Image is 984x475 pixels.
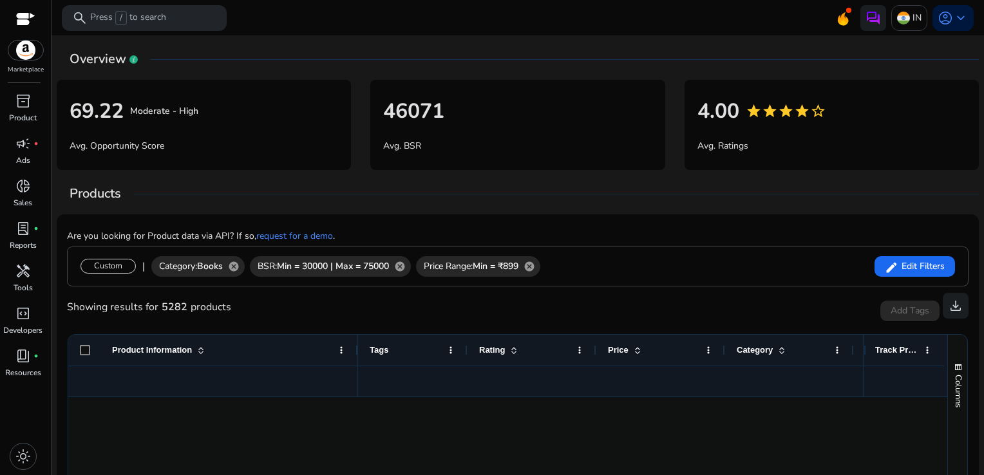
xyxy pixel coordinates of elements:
span: Price [608,345,629,355]
button: Edit Filters [875,256,955,277]
a: request for a demo [256,230,333,242]
h4: 69.22 [70,99,124,124]
mat-icon: star [778,103,794,119]
span: lab_profile [15,221,31,236]
p: Sales [14,197,32,209]
span: Tags [370,345,388,355]
b: Min = 30000 | Max = 75000 [277,260,389,272]
p: Product [9,112,37,124]
p: Avg. Ratings [697,133,966,153]
mat-icon: cancel [389,261,411,272]
span: fiber_manual_record [33,353,39,359]
b: 5282 [158,299,191,315]
b: Books [197,260,223,272]
span: fiber_manual_record [33,141,39,146]
p: Reports [10,239,37,251]
p: Press to search [90,11,166,25]
span: inventory_2 [15,93,31,109]
span: BSR: [258,259,389,273]
span: Product Information [112,345,192,355]
p: Avg. Opportunity Score [70,133,338,153]
span: donut_small [15,178,31,194]
b: Min = ₹899 [473,260,518,272]
p: Are you looking for Product data via API? If so, . [67,229,335,243]
span: Price Range: [424,259,518,273]
h4: Products [70,186,979,201]
div: | [142,259,145,274]
span: account_circle [938,10,953,26]
span: search [72,10,88,26]
span: book_4 [15,348,31,364]
mat-icon: star [762,103,778,119]
img: in.svg [897,12,910,24]
span: fiber_manual_record [33,226,39,231]
p: IN [913,6,922,29]
img: amazon.svg [8,41,43,60]
span: code_blocks [15,306,31,321]
span: Category: [159,259,223,273]
p: Tools [14,282,33,293]
p: Ads [16,154,30,166]
h4: 46071 [383,99,444,124]
span: Category [737,345,773,355]
p: Resources [5,367,41,378]
mat-icon: star_border [810,103,826,119]
span: campaign [15,136,31,151]
mat-icon: edit [885,257,898,277]
h4: 4.00 [697,99,739,124]
mat-icon: cancel [518,261,540,272]
span: download [948,298,963,313]
button: download [943,293,969,319]
h4: Overview [70,51,979,67]
p: Avg. BSR [383,133,652,153]
span: Rating [479,345,505,355]
span: Track Product [875,345,918,355]
span: light_mode [15,449,31,464]
span: handyman [15,263,31,279]
span: Columns [952,375,964,407]
b: Moderate - High [130,105,198,117]
mat-icon: star [746,103,762,119]
mat-icon: cancel [223,261,245,272]
mat-icon: star [794,103,810,119]
p: Marketplace [8,65,44,75]
span: Edit Filters [898,260,945,273]
div: Showing results for products [67,299,231,315]
p: Developers [3,324,43,336]
div: Custom [80,259,136,274]
span: keyboard_arrow_down [953,10,969,26]
span: / [115,11,127,25]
